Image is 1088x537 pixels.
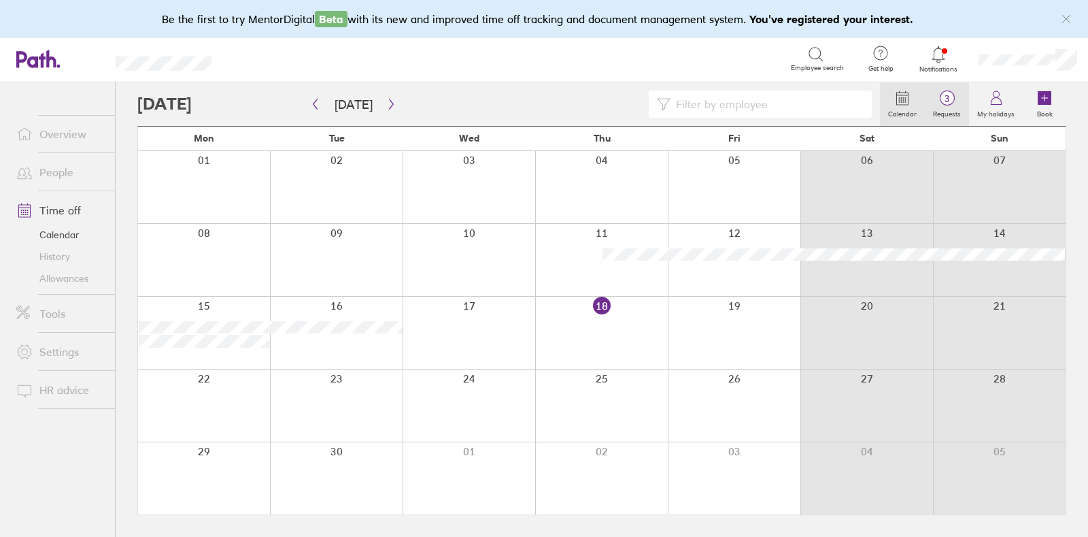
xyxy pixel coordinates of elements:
[5,300,115,327] a: Tools
[248,52,283,65] div: Search
[5,197,115,224] a: Time off
[459,133,479,144] span: Wed
[329,133,345,144] span: Tue
[1023,82,1066,126] a: Book
[917,65,961,74] span: Notifications
[5,376,115,404] a: HR advice
[860,133,874,144] span: Sat
[991,133,1008,144] span: Sun
[594,133,611,144] span: Thu
[324,93,384,116] button: [DATE]
[969,106,1023,118] label: My holidays
[5,159,115,186] a: People
[925,93,969,104] span: 3
[5,267,115,289] a: Allowances
[925,106,969,118] label: Requests
[5,120,115,148] a: Overview
[925,82,969,126] a: 3Requests
[315,11,347,27] span: Beta
[5,224,115,246] a: Calendar
[969,82,1023,126] a: My holidays
[791,64,844,72] span: Employee search
[859,65,903,73] span: Get help
[162,11,927,27] div: Be the first to try MentorDigital with its new and improved time off tracking and document manage...
[880,106,925,118] label: Calendar
[880,82,925,126] a: Calendar
[670,91,864,117] input: Filter by employee
[917,45,961,74] a: Notifications
[1029,106,1061,118] label: Book
[5,246,115,267] a: History
[194,133,214,144] span: Mon
[5,338,115,365] a: Settings
[749,12,913,26] b: You've registered your interest.
[728,133,741,144] span: Fri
